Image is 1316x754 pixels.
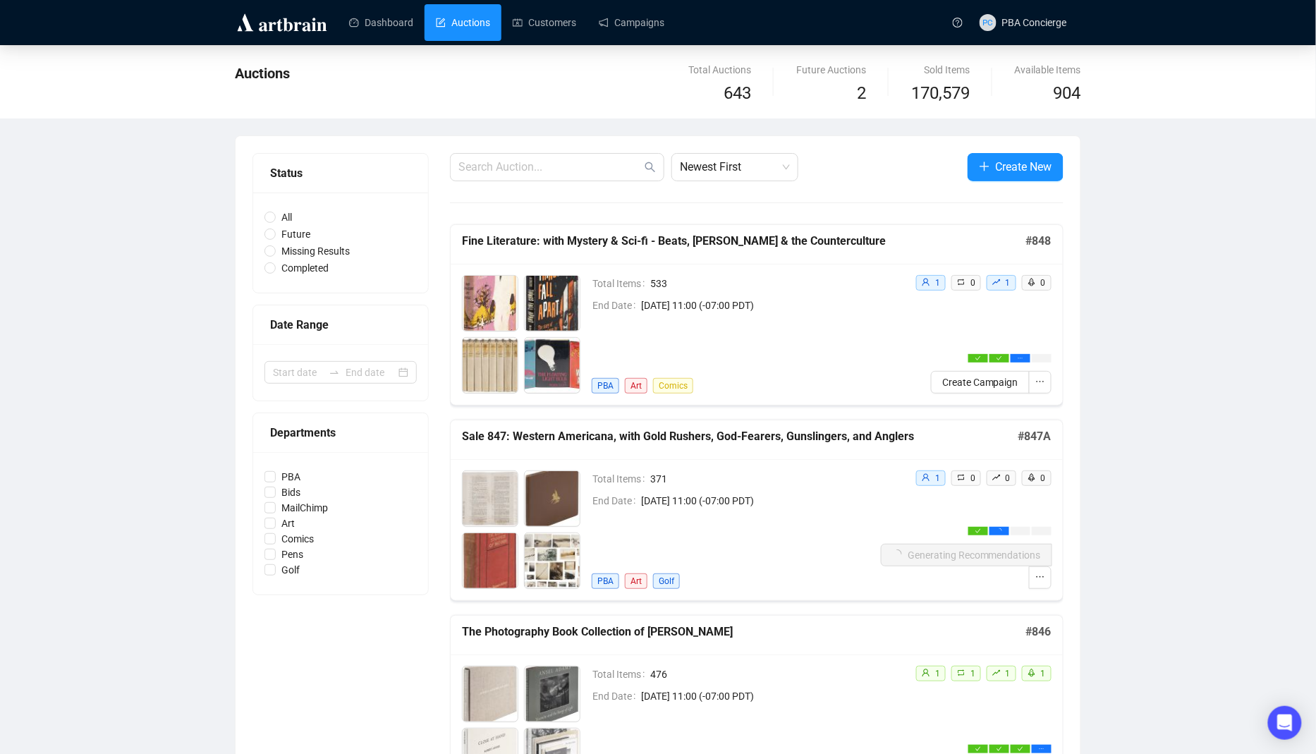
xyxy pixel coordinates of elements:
span: retweet [957,278,965,286]
span: Completed [276,260,334,276]
span: Missing Results [276,243,355,259]
img: 2_1.jpg [525,667,580,722]
span: check [1018,746,1023,752]
span: check [997,355,1002,361]
div: Future Auctions [796,62,866,78]
span: 476 [650,667,904,682]
span: Art [276,516,300,531]
span: 643 [724,83,751,103]
span: 170,579 [911,80,970,107]
span: ellipsis [1035,377,1045,387]
span: retweet [957,473,965,482]
img: 2_1.jpg [525,276,580,331]
span: PC [982,16,993,29]
span: Newest First [680,154,790,181]
img: 2_1.jpg [525,471,580,526]
div: Open Intercom Messenger [1268,706,1302,740]
img: 1_1.jpg [463,276,518,331]
span: Golf [276,562,305,578]
a: Campaigns [599,4,664,41]
div: Available Items [1015,62,1081,78]
img: 3_1.jpg [463,338,518,393]
span: plus [979,161,990,172]
span: Golf [653,573,680,589]
img: 3_1.jpg [463,533,518,588]
span: rise [992,473,1001,482]
span: ellipsis [1018,355,1023,361]
span: rocket [1028,473,1036,482]
span: rise [992,278,1001,286]
span: All [276,209,298,225]
span: 0 [1006,473,1011,483]
button: Generating Recommendations [881,544,1052,566]
span: 0 [1041,278,1046,288]
span: 0 [1041,473,1046,483]
input: End date [346,365,396,380]
span: [DATE] 11:00 (-07:00 PDT) [641,298,904,313]
span: [DATE] 11:00 (-07:00 PDT) [641,688,904,704]
span: user [922,473,930,482]
span: Total Items [592,276,650,291]
span: 1 [1041,669,1046,679]
span: Pens [276,547,309,562]
span: to [329,367,340,378]
span: PBA Concierge [1002,17,1067,28]
span: MailChimp [276,500,334,516]
button: Create New [968,153,1064,181]
a: Dashboard [349,4,413,41]
h5: Fine Literature: with Mystery & Sci-fi - Beats, [PERSON_NAME] & the Counterculture [462,233,1026,250]
span: End Date [592,298,641,313]
span: Create New [996,158,1052,176]
span: rise [992,669,1001,677]
h5: # 846 [1026,624,1052,640]
a: Sale 847: Western Americana, with Gold Rushers, God-Fearers, Gunslingers, and Anglers#847ATotal I... [450,420,1064,601]
span: Future [276,226,316,242]
span: check [975,355,981,361]
h5: Sale 847: Western Americana, with Gold Rushers, God-Fearers, Gunslingers, and Anglers [462,428,1018,445]
h5: # 848 [1026,233,1052,250]
span: check [975,528,981,534]
span: Art [625,573,647,589]
a: Auctions [436,4,490,41]
span: 371 [650,471,881,487]
img: logo [235,11,329,34]
span: Art [625,378,647,394]
span: Auctions [235,65,290,82]
a: Customers [513,4,576,41]
img: 1_1.jpg [463,471,518,526]
img: 1_1.jpg [463,667,518,722]
span: 1 [970,669,975,679]
span: 533 [650,276,904,291]
span: check [975,746,981,752]
span: 1 [935,669,940,679]
span: question-circle [953,18,963,28]
div: Departments [270,424,411,442]
div: Sold Items [911,62,970,78]
div: Status [270,164,411,182]
input: Search Auction... [458,159,642,176]
img: 4_1.jpg [525,338,580,393]
span: 904 [1054,83,1081,103]
div: Total Auctions [688,62,751,78]
span: PBA [276,469,306,485]
span: ellipsis [1039,746,1044,752]
span: user [922,669,930,677]
span: Total Items [592,471,650,487]
input: Start date [273,365,323,380]
span: 0 [970,278,975,288]
span: Comics [653,378,693,394]
span: retweet [957,669,965,677]
button: Create Campaign [931,371,1030,394]
span: rocket [1028,278,1036,286]
span: 1 [1006,669,1011,679]
span: check [997,746,1002,752]
span: Comics [276,531,319,547]
span: Create Campaign [942,375,1018,390]
span: PBA [592,573,619,589]
span: PBA [592,378,619,394]
span: user [922,278,930,286]
span: 1 [1006,278,1011,288]
img: 4_1.jpg [525,533,580,588]
span: End Date [592,688,641,704]
span: [DATE] 11:00 (-07:00 PDT) [641,493,881,509]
